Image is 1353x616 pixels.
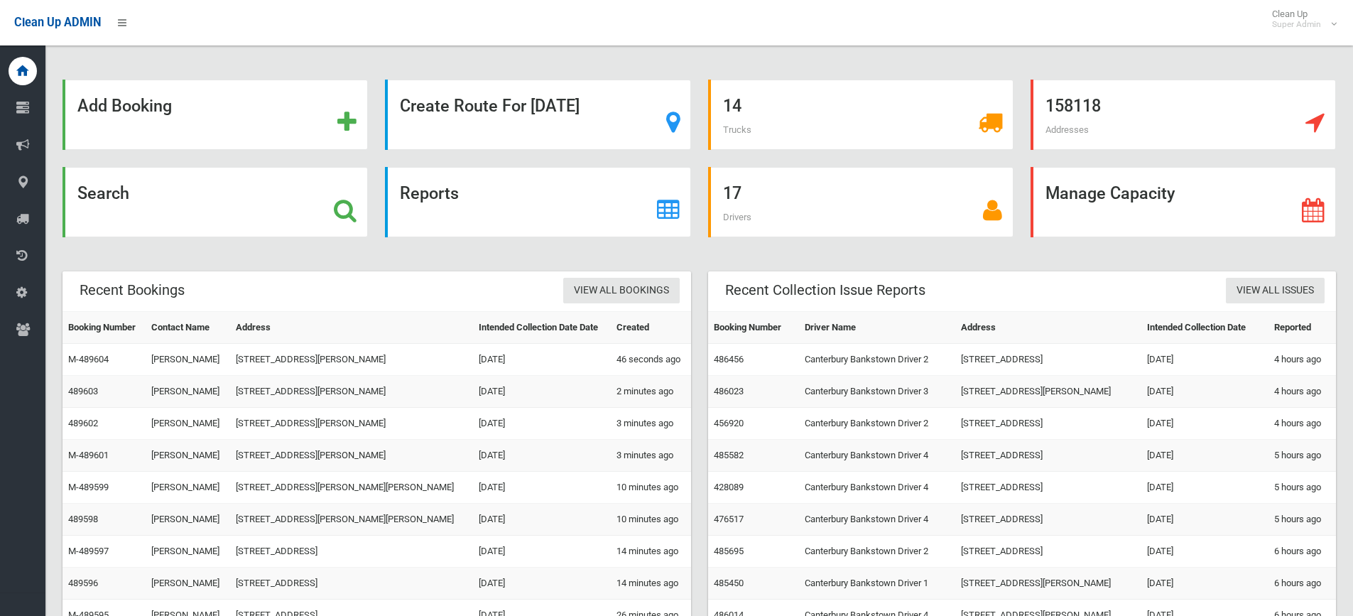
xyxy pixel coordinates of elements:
[1141,472,1268,504] td: [DATE]
[473,312,612,344] th: Intended Collection Date Date
[1268,440,1336,472] td: 5 hours ago
[473,536,612,568] td: [DATE]
[77,183,129,203] strong: Search
[230,344,473,376] td: [STREET_ADDRESS][PERSON_NAME]
[473,344,612,376] td: [DATE]
[1141,408,1268,440] td: [DATE]
[230,408,473,440] td: [STREET_ADDRESS][PERSON_NAME]
[1268,504,1336,536] td: 5 hours ago
[146,440,229,472] td: [PERSON_NAME]
[714,546,744,556] a: 485695
[708,276,942,304] header: Recent Collection Issue Reports
[63,167,368,237] a: Search
[955,344,1141,376] td: [STREET_ADDRESS]
[146,312,229,344] th: Contact Name
[799,536,955,568] td: Canterbury Bankstown Driver 2
[955,472,1141,504] td: [STREET_ADDRESS]
[714,386,744,396] a: 486023
[63,312,146,344] th: Booking Number
[230,312,473,344] th: Address
[146,568,229,600] td: [PERSON_NAME]
[563,278,680,304] a: View All Bookings
[799,504,955,536] td: Canterbury Bankstown Driver 4
[1031,167,1336,237] a: Manage Capacity
[714,482,744,492] a: 428089
[1265,9,1335,30] span: Clean Up
[714,514,744,524] a: 476517
[230,440,473,472] td: [STREET_ADDRESS][PERSON_NAME]
[77,96,172,116] strong: Add Booking
[1141,536,1268,568] td: [DATE]
[611,440,690,472] td: 3 minutes ago
[1141,440,1268,472] td: [DATE]
[799,408,955,440] td: Canterbury Bankstown Driver 2
[1268,312,1336,344] th: Reported
[1045,96,1101,116] strong: 158118
[385,80,690,150] a: Create Route For [DATE]
[68,450,109,460] a: M-489601
[708,80,1014,150] a: 14 Trucks
[473,568,612,600] td: [DATE]
[473,472,612,504] td: [DATE]
[68,514,98,524] a: 489598
[473,504,612,536] td: [DATE]
[473,440,612,472] td: [DATE]
[955,568,1141,600] td: [STREET_ADDRESS][PERSON_NAME]
[146,376,229,408] td: [PERSON_NAME]
[799,344,955,376] td: Canterbury Bankstown Driver 2
[230,376,473,408] td: [STREET_ADDRESS][PERSON_NAME]
[714,354,744,364] a: 486456
[1268,408,1336,440] td: 4 hours ago
[400,183,459,203] strong: Reports
[723,124,751,135] span: Trucks
[611,344,690,376] td: 46 seconds ago
[400,96,580,116] strong: Create Route For [DATE]
[1045,124,1089,135] span: Addresses
[68,482,109,492] a: M-489599
[799,376,955,408] td: Canterbury Bankstown Driver 3
[68,386,98,396] a: 489603
[68,546,109,556] a: M-489597
[611,568,690,600] td: 14 minutes ago
[611,376,690,408] td: 2 minutes ago
[955,312,1141,344] th: Address
[708,312,799,344] th: Booking Number
[1141,568,1268,600] td: [DATE]
[146,504,229,536] td: [PERSON_NAME]
[611,408,690,440] td: 3 minutes ago
[1141,312,1268,344] th: Intended Collection Date
[230,504,473,536] td: [STREET_ADDRESS][PERSON_NAME][PERSON_NAME]
[714,418,744,428] a: 456920
[63,276,202,304] header: Recent Bookings
[799,472,955,504] td: Canterbury Bankstown Driver 4
[1141,504,1268,536] td: [DATE]
[799,440,955,472] td: Canterbury Bankstown Driver 4
[955,440,1141,472] td: [STREET_ADDRESS]
[1226,278,1325,304] a: View All Issues
[385,167,690,237] a: Reports
[1141,344,1268,376] td: [DATE]
[723,96,741,116] strong: 14
[146,408,229,440] td: [PERSON_NAME]
[146,472,229,504] td: [PERSON_NAME]
[230,536,473,568] td: [STREET_ADDRESS]
[1268,344,1336,376] td: 4 hours ago
[799,568,955,600] td: Canterbury Bankstown Driver 1
[68,418,98,428] a: 489602
[63,80,368,150] a: Add Booking
[714,578,744,588] a: 485450
[955,408,1141,440] td: [STREET_ADDRESS]
[473,408,612,440] td: [DATE]
[723,183,741,203] strong: 17
[68,578,98,588] a: 489596
[611,312,690,344] th: Created
[723,212,751,222] span: Drivers
[1031,80,1336,150] a: 158118 Addresses
[714,450,744,460] a: 485582
[611,504,690,536] td: 10 minutes ago
[1268,472,1336,504] td: 5 hours ago
[230,568,473,600] td: [STREET_ADDRESS]
[1268,568,1336,600] td: 6 hours ago
[1045,183,1175,203] strong: Manage Capacity
[1268,536,1336,568] td: 6 hours ago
